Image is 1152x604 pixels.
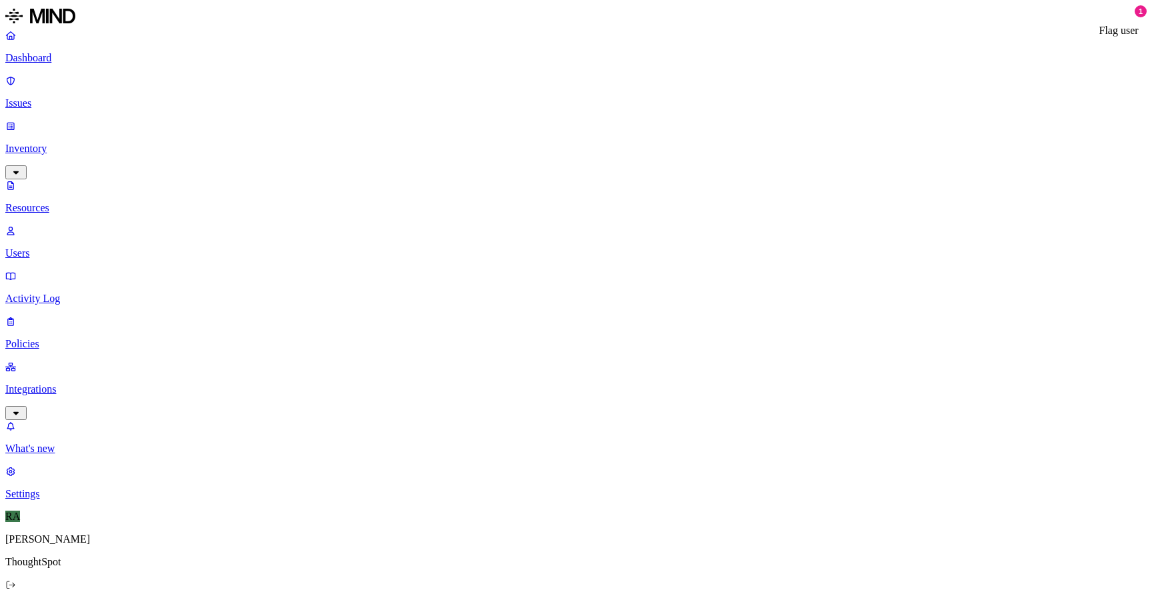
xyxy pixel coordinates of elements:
[5,5,75,27] img: MIND
[5,443,1147,455] p: What's new
[5,488,1147,500] p: Settings
[5,52,1147,64] p: Dashboard
[5,511,20,522] span: RA
[1135,5,1147,17] div: 1
[1099,25,1139,37] div: Flag user
[5,383,1147,395] p: Integrations
[5,202,1147,214] p: Resources
[5,97,1147,109] p: Issues
[5,556,1147,568] p: ThoughtSpot
[5,143,1147,155] p: Inventory
[5,247,1147,259] p: Users
[5,293,1147,305] p: Activity Log
[5,338,1147,350] p: Policies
